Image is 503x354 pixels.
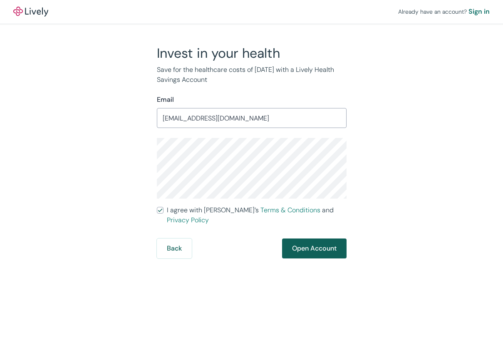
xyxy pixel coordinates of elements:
[468,7,490,17] a: Sign in
[282,238,347,258] button: Open Account
[157,95,174,105] label: Email
[157,65,347,85] p: Save for the healthcare costs of [DATE] with a Lively Health Savings Account
[157,238,192,258] button: Back
[157,45,347,61] h2: Invest in your health
[13,7,48,17] a: LivelyLively
[167,205,347,225] span: I agree with [PERSON_NAME]’s and
[260,206,320,214] a: Terms & Conditions
[13,7,48,17] img: Lively
[398,7,490,17] div: Already have an account?
[167,216,209,224] a: Privacy Policy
